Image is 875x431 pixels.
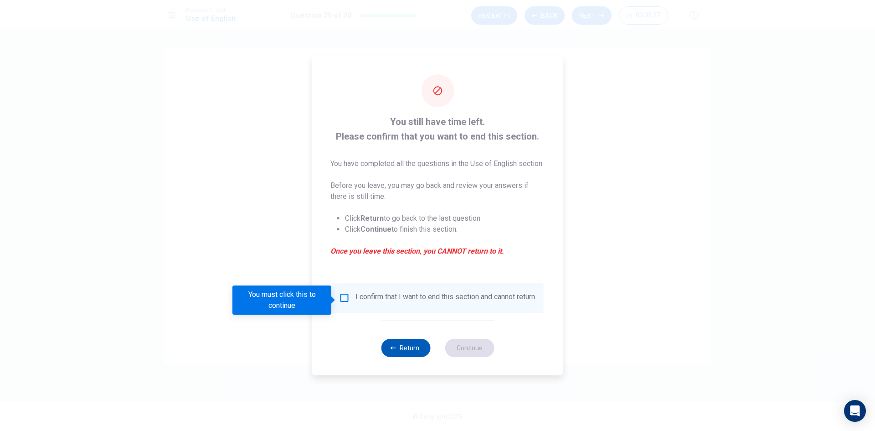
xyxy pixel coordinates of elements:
[345,224,545,235] li: Click to finish this section.
[345,213,545,224] li: Click to go back to the last question
[355,292,536,303] div: I confirm that I want to end this section and cannot return.
[330,114,545,144] span: You still have time left. Please confirm that you want to end this section.
[330,180,545,202] p: Before you leave, you may go back and review your answers if there is still time.
[360,214,384,223] strong: Return
[360,225,391,234] strong: Continue
[445,339,494,357] button: Continue
[381,339,430,357] button: Return
[844,400,866,422] div: Open Intercom Messenger
[232,286,331,315] div: You must click this to continue
[330,158,545,169] p: You have completed all the questions in the Use of English section.
[330,246,545,257] em: Once you leave this section, you CANNOT return to it.
[339,292,350,303] span: You must click this to continue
